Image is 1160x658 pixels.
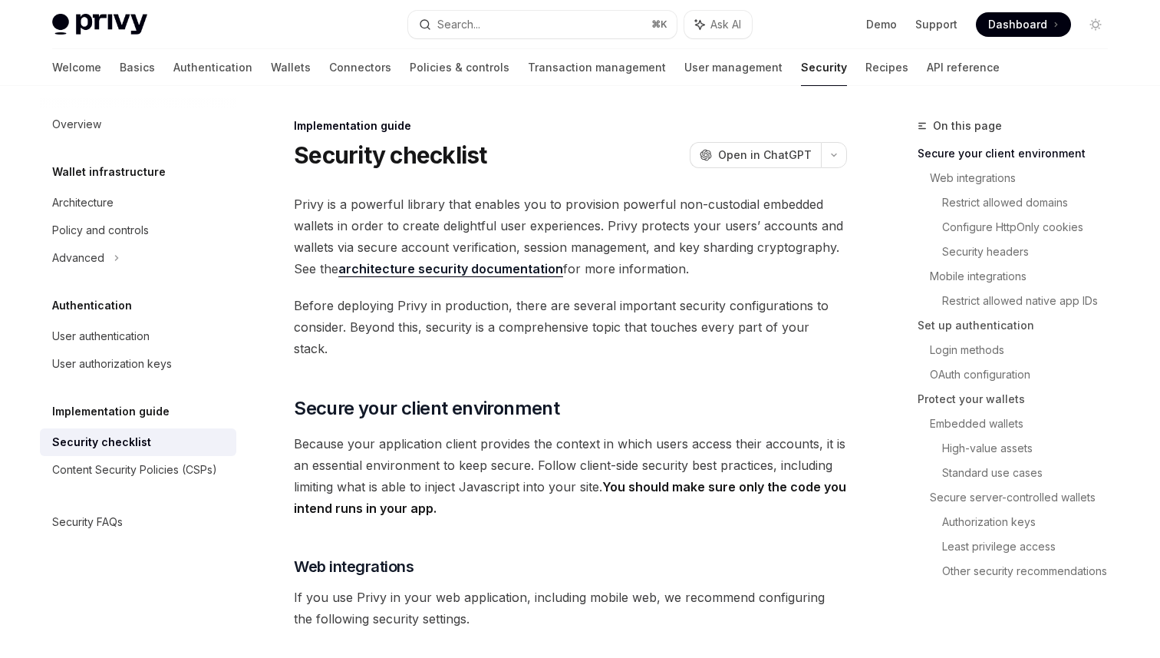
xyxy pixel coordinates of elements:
a: Authorization keys [942,510,1120,534]
a: Welcome [52,49,101,86]
span: Open in ChatGPT [718,147,812,163]
a: User management [684,49,783,86]
h5: Implementation guide [52,402,170,421]
a: Recipes [865,49,908,86]
span: If you use Privy in your web application, including mobile web, we recommend configuring the foll... [294,587,847,630]
a: Login methods [930,338,1120,362]
a: Authentication [173,49,252,86]
a: Basics [120,49,155,86]
a: Demo [866,17,897,32]
div: Implementation guide [294,118,847,134]
span: Secure your client environment [294,396,559,421]
a: Policy and controls [40,217,236,244]
a: Secure your client environment [918,141,1120,166]
a: Configure HttpOnly cookies [942,215,1120,240]
h1: Security checklist [294,141,487,169]
div: Security checklist [52,433,151,451]
span: Web integrations [294,556,414,577]
a: Security checklist [40,428,236,456]
div: Architecture [52,193,114,212]
a: Architecture [40,189,236,217]
a: Overview [40,111,236,138]
a: Support [915,17,957,32]
a: Secure server-controlled wallets [930,485,1120,510]
a: Set up authentication [918,313,1120,338]
a: User authorization keys [40,350,236,378]
button: Open in ChatGPT [690,142,821,168]
h5: Wallet infrastructure [52,163,166,181]
div: Security FAQs [52,513,123,531]
a: Restrict allowed domains [942,190,1120,215]
a: Restrict allowed native app IDs [942,289,1120,313]
a: Protect your wallets [918,387,1120,412]
img: light logo [52,14,147,35]
div: Content Security Policies (CSPs) [52,461,217,479]
span: Dashboard [988,17,1047,32]
a: Security headers [942,240,1120,264]
button: Toggle dark mode [1083,12,1108,37]
h5: Authentication [52,296,132,315]
a: Connectors [329,49,391,86]
span: Before deploying Privy in production, there are several important security configurations to cons... [294,295,847,359]
a: Least privilege access [942,534,1120,559]
span: Privy is a powerful library that enables you to provision powerful non-custodial embedded wallets... [294,193,847,279]
div: User authentication [52,327,150,346]
a: High-value assets [942,436,1120,461]
a: OAuth configuration [930,362,1120,387]
a: Transaction management [528,49,666,86]
div: Overview [52,115,101,134]
a: Dashboard [976,12,1071,37]
a: API reference [927,49,1000,86]
a: architecture security documentation [338,261,563,277]
a: Wallets [271,49,311,86]
div: User authorization keys [52,355,172,373]
a: Other security recommendations [942,559,1120,584]
a: Security [801,49,847,86]
a: Web integrations [930,166,1120,190]
span: Because your application client provides the context in which users access their accounts, it is ... [294,433,847,519]
div: Policy and controls [52,221,149,240]
div: Search... [437,15,480,34]
a: User authentication [40,322,236,350]
span: On this page [933,117,1002,135]
a: Standard use cases [942,461,1120,485]
a: Content Security Policies (CSPs) [40,456,236,484]
a: Embedded wallets [930,412,1120,436]
div: Advanced [52,249,104,267]
button: Ask AI [684,11,752,38]
a: Mobile integrations [930,264,1120,289]
span: Ask AI [710,17,741,32]
a: Policies & controls [410,49,509,86]
button: Search...⌘K [408,11,677,38]
a: Security FAQs [40,508,236,536]
span: ⌘ K [651,18,667,31]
